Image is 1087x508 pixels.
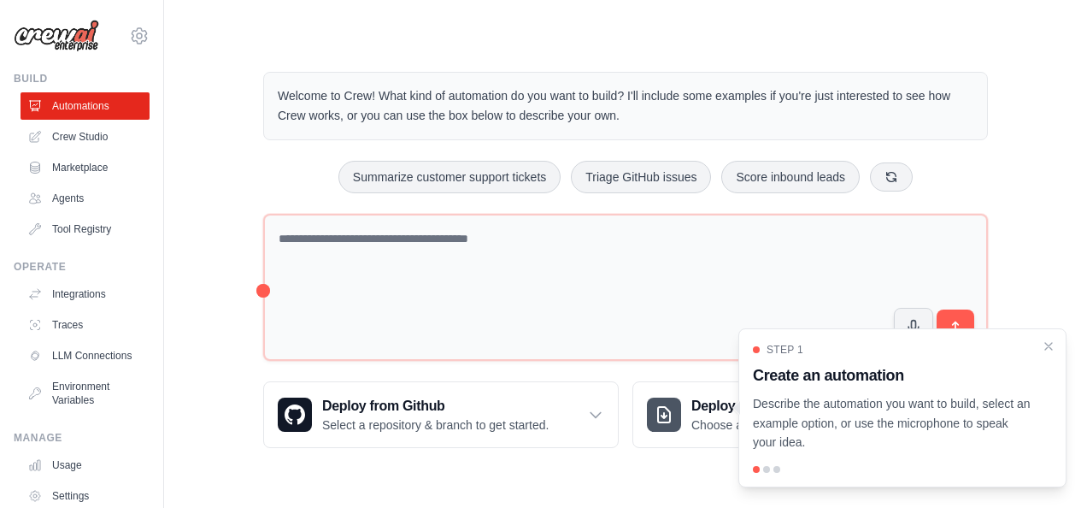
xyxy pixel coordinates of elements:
button: Summarize customer support tickets [338,161,561,193]
p: Welcome to Crew! What kind of automation do you want to build? I'll include some examples if you'... [278,86,973,126]
a: LLM Connections [21,342,150,369]
div: Build [14,72,150,86]
button: Close walkthrough [1042,340,1055,353]
a: Agents [21,185,150,212]
div: Manage [14,431,150,445]
span: Step 1 [767,343,803,357]
p: Choose a zip file to upload. [691,416,836,434]
a: Environment Variables [21,373,150,414]
a: Automations [21,92,150,120]
a: Integrations [21,281,150,308]
h3: Deploy from Github [322,396,549,416]
img: Logo [14,20,99,52]
button: Score inbound leads [721,161,860,193]
a: Crew Studio [21,123,150,151]
a: Marketplace [21,154,150,181]
a: Traces [21,311,150,339]
p: Select a repository & branch to get started. [322,416,549,434]
a: Tool Registry [21,216,150,243]
div: Operate [14,260,150,274]
p: Describe the automation you want to build, select an example option, or use the microphone to spe... [753,394,1031,452]
button: Triage GitHub issues [571,161,711,193]
h3: Deploy from zip file [691,396,836,416]
h3: Create an automation [753,363,1031,387]
a: Usage [21,452,150,479]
